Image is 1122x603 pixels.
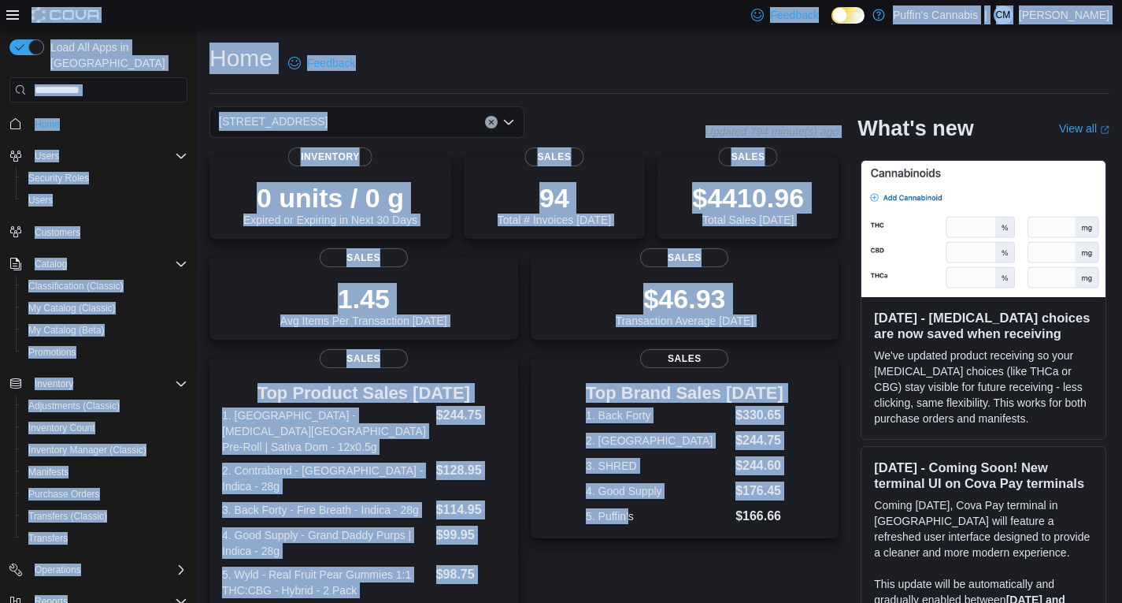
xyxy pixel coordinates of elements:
[28,532,68,545] span: Transfers
[28,510,107,523] span: Transfers (Classic)
[222,463,430,494] dt: 2. Contraband - [GEOGRAPHIC_DATA] - Indica - 28g
[28,374,80,393] button: Inventory
[874,460,1093,491] h3: [DATE] - Coming Soon! New terminal UI on Cova Pay terminals
[16,319,194,341] button: My Catalog (Beta)
[16,439,194,461] button: Inventory Manager (Classic)
[735,456,783,475] dd: $244.60
[28,466,69,478] span: Manifests
[692,182,804,226] div: Total Sales [DATE]
[35,118,60,131] span: Home
[1019,6,1109,24] p: [PERSON_NAME]
[692,182,804,214] p: $4410.96
[282,47,361,79] a: Feedback
[857,116,973,141] h2: What's new
[320,349,408,368] span: Sales
[502,116,515,128] button: Open list of options
[586,408,729,423] dt: 1. Back Forty
[280,283,447,327] div: Avg Items Per Transaction [DATE]
[35,378,73,390] span: Inventory
[28,255,187,274] span: Catalog
[436,461,505,480] dd: $128.95
[874,497,1093,560] p: Coming [DATE], Cova Pay terminal in [GEOGRAPHIC_DATA] will feature a refreshed user interface des...
[498,182,611,214] p: 94
[22,299,187,318] span: My Catalog (Classic)
[35,150,59,162] span: Users
[3,253,194,275] button: Catalog
[28,488,100,501] span: Purchase Orders
[35,564,81,576] span: Operations
[640,349,728,368] span: Sales
[16,527,194,549] button: Transfers
[586,483,729,499] dt: 4. Good Supply
[498,182,611,226] div: Total # Invoices [DATE]
[28,422,95,434] span: Inventory Count
[22,529,187,548] span: Transfers
[22,343,187,362] span: Promotions
[222,502,430,518] dt: 3. Back Forty - Fire Breath - Indica - 28g
[436,406,505,425] dd: $244.75
[770,7,818,23] span: Feedback
[735,406,783,425] dd: $330.65
[243,182,417,226] div: Expired or Expiring in Next 30 Days
[984,6,987,24] p: |
[222,567,430,598] dt: 5. Wyld - Real Fruit Pear Gummies 1:1 THC:CBG - Hybrid - 2 Pack
[22,191,187,210] span: Users
[436,526,505,545] dd: $99.95
[16,483,194,505] button: Purchase Orders
[28,444,146,456] span: Inventory Manager (Classic)
[735,482,783,501] dd: $176.45
[28,114,187,133] span: Home
[28,255,73,274] button: Catalog
[586,433,729,449] dt: 2. [GEOGRAPHIC_DATA]
[735,431,783,450] dd: $244.75
[3,373,194,395] button: Inventory
[28,194,53,207] span: Users
[16,167,194,189] button: Security Roles
[280,283,447,315] p: 1.45
[16,417,194,439] button: Inventory Count
[209,43,272,74] h1: Home
[22,191,59,210] a: Users
[28,147,187,166] span: Users
[22,529,74,548] a: Transfers
[3,559,194,581] button: Operations
[16,275,194,297] button: Classification (Classic)
[16,189,194,211] button: Users
[616,283,754,315] p: $46.93
[28,324,105,337] span: My Catalog (Beta)
[22,169,95,188] a: Security Roles
[35,226,80,239] span: Customers
[22,299,122,318] a: My Catalog (Classic)
[16,297,194,319] button: My Catalog (Classic)
[22,321,111,340] a: My Catalog (Beta)
[22,463,187,482] span: Manifests
[525,147,584,166] span: Sales
[22,169,187,188] span: Security Roles
[28,147,65,166] button: Users
[22,441,153,460] a: Inventory Manager (Classic)
[22,321,187,340] span: My Catalog (Beta)
[288,147,372,166] span: Inventory
[893,6,978,24] p: Puffin's Cannabis
[307,55,355,71] span: Feedback
[35,258,67,270] span: Catalog
[640,248,728,267] span: Sales
[22,343,83,362] a: Promotions
[586,508,729,524] dt: 5. Puffin's
[28,222,187,242] span: Customers
[616,283,754,327] div: Transaction Average [DATE]
[3,112,194,135] button: Home
[16,341,194,363] button: Promotions
[436,565,505,584] dd: $98.75
[22,396,187,415] span: Adjustments (Classic)
[28,115,66,134] a: Home
[28,223,87,242] a: Customers
[44,39,187,71] span: Load All Apps in [GEOGRAPHIC_DATA]
[22,277,187,296] span: Classification (Classic)
[831,7,865,24] input: Dark Mode
[22,507,113,526] a: Transfers (Classic)
[22,277,130,296] a: Classification (Classic)
[28,560,87,579] button: Operations
[28,172,89,184] span: Security Roles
